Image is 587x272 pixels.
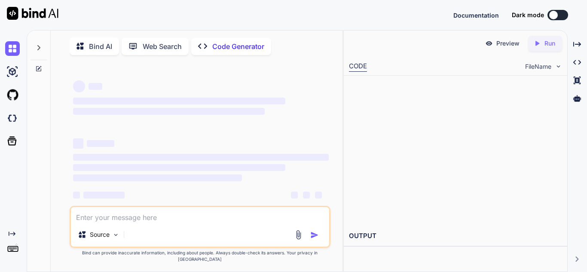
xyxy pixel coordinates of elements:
div: CODE [349,61,367,72]
span: ‌ [73,174,242,181]
img: chevron down [555,63,562,70]
span: ‌ [315,192,322,199]
span: ‌ [87,140,114,147]
span: ‌ [73,154,329,161]
span: ‌ [73,80,85,92]
span: ‌ [73,138,83,149]
span: ‌ [73,108,265,115]
span: ‌ [303,192,310,199]
p: Web Search [143,41,182,52]
p: Source [90,230,110,239]
span: ‌ [73,192,80,199]
img: preview [485,40,493,47]
h2: OUTPUT [344,226,567,246]
img: chat [5,41,20,56]
span: ‌ [83,192,125,199]
p: Bind can provide inaccurate information, including about people. Always double-check its answers.... [70,250,330,263]
span: ‌ [73,98,285,104]
span: FileName [525,62,551,71]
img: Bind AI [7,7,58,20]
img: githubLight [5,88,20,102]
p: Run [544,39,555,48]
img: Pick Models [112,231,119,238]
span: ‌ [291,192,298,199]
span: Documentation [453,12,499,19]
p: Bind AI [89,41,112,52]
span: ‌ [73,164,285,171]
img: ai-studio [5,64,20,79]
img: darkCloudIdeIcon [5,111,20,125]
img: icon [310,231,319,239]
span: ‌ [89,83,102,90]
img: attachment [293,230,303,240]
button: Documentation [453,11,499,20]
span: Dark mode [512,11,544,19]
p: Preview [496,39,520,48]
p: Code Generator [212,41,264,52]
